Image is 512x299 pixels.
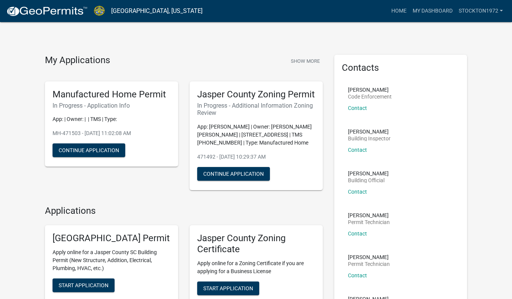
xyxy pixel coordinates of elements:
[197,259,315,275] p: Apply online for a Zoning Certificate if you are applying for a Business License
[348,213,390,218] p: [PERSON_NAME]
[348,105,367,111] a: Contact
[45,205,323,216] h4: Applications
[348,178,389,183] p: Building Official
[348,254,390,260] p: [PERSON_NAME]
[53,129,171,137] p: MH-471503 - [DATE] 11:02:08 AM
[410,4,456,18] a: My Dashboard
[348,147,367,153] a: Contact
[53,248,171,272] p: Apply online for a Jasper County SC Building Permit (New Structure, Addition, Electrical, Plumbin...
[53,233,171,244] h5: [GEOGRAPHIC_DATA] Permit
[348,129,391,134] p: [PERSON_NAME]
[348,231,367,237] a: Contact
[197,123,315,147] p: App: [PERSON_NAME] | Owner: [PERSON_NAME] [PERSON_NAME] | [STREET_ADDRESS] | TMS [PHONE_NUMBER] |...
[53,89,171,100] h5: Manufactured Home Permit
[203,285,253,291] span: Start Application
[197,89,315,100] h5: Jasper County Zoning Permit
[59,282,108,288] span: Start Application
[53,143,125,157] button: Continue Application
[388,4,410,18] a: Home
[111,5,203,17] a: [GEOGRAPHIC_DATA], [US_STATE]
[288,55,323,67] button: Show More
[45,55,110,66] h4: My Applications
[53,115,171,123] p: App: | Owner: | | TMS | Type:
[348,261,390,267] p: Permit Technician
[456,4,506,18] a: Stockton1972
[348,136,391,141] p: Building Inspector
[197,153,315,161] p: 471492 - [DATE] 10:29:37 AM
[94,6,105,16] img: Jasper County, South Carolina
[197,282,259,295] button: Start Application
[348,87,392,92] p: [PERSON_NAME]
[342,62,460,73] h5: Contacts
[348,171,389,176] p: [PERSON_NAME]
[348,189,367,195] a: Contact
[197,102,315,116] h6: In Progress - Additional Information Zoning Review
[53,278,115,292] button: Start Application
[348,219,390,225] p: Permit Technician
[53,102,171,109] h6: In Progress - Application Info
[348,272,367,278] a: Contact
[197,233,315,255] h5: Jasper County Zoning Certificate
[348,94,392,99] p: Code Enforcement
[197,167,270,181] button: Continue Application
